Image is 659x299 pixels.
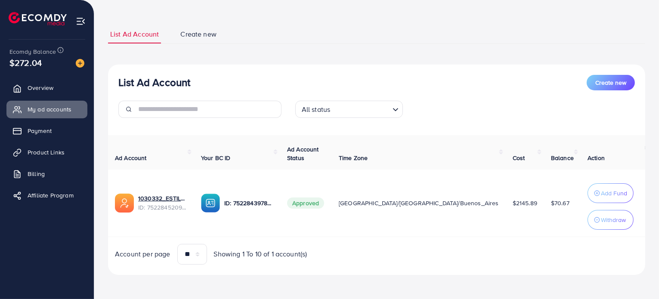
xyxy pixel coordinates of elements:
img: ic-ads-acc.e4c84228.svg [115,194,134,213]
h3: List Ad Account [118,76,190,89]
a: Affiliate Program [6,187,87,204]
a: Payment [6,122,87,139]
a: Billing [6,165,87,182]
button: Add Fund [588,183,634,203]
span: Product Links [28,148,65,157]
p: Withdraw [601,215,626,225]
p: ID: 7522843978698817554 [224,198,273,208]
div: Search for option [295,101,403,118]
span: Payment [28,126,52,135]
button: Withdraw [588,210,634,230]
span: Billing [28,170,45,178]
span: Overview [28,83,53,92]
img: image [76,59,84,68]
p: Add Fund [601,188,627,198]
span: All status [300,103,332,116]
span: Create new [180,29,217,39]
span: Cost [513,154,525,162]
span: Ecomdy Balance [9,47,56,56]
span: Balance [551,154,574,162]
span: Ad Account Status [287,145,319,162]
a: Product Links [6,144,87,161]
span: Showing 1 To 10 of 1 account(s) [214,249,307,259]
span: [GEOGRAPHIC_DATA]/[GEOGRAPHIC_DATA]/Buenos_Aires [339,199,499,207]
span: Time Zone [339,154,368,162]
span: $70.67 [551,199,569,207]
img: logo [9,12,67,25]
img: menu [76,16,86,26]
button: Create new [587,75,635,90]
iframe: Chat [622,260,653,293]
span: Your BC ID [201,154,231,162]
a: Overview [6,79,87,96]
span: $272.04 [9,56,42,69]
a: My ad accounts [6,101,87,118]
span: Approved [287,197,324,209]
input: Search for option [333,102,389,116]
div: <span class='underline'>1030332_ESTILOCRIOLLO11_1751548899317</span></br>7522845209177309200 [138,194,187,212]
img: ic-ba-acc.ded83a64.svg [201,194,220,213]
span: $2145.89 [513,199,537,207]
span: Create new [595,78,626,87]
span: Action [588,154,605,162]
span: Affiliate Program [28,191,74,200]
span: My ad accounts [28,105,71,114]
span: Account per page [115,249,170,259]
a: 1030332_ESTILOCRIOLLO11_1751548899317 [138,194,187,203]
span: List Ad Account [110,29,159,39]
span: ID: 7522845209177309200 [138,203,187,212]
span: Ad Account [115,154,147,162]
